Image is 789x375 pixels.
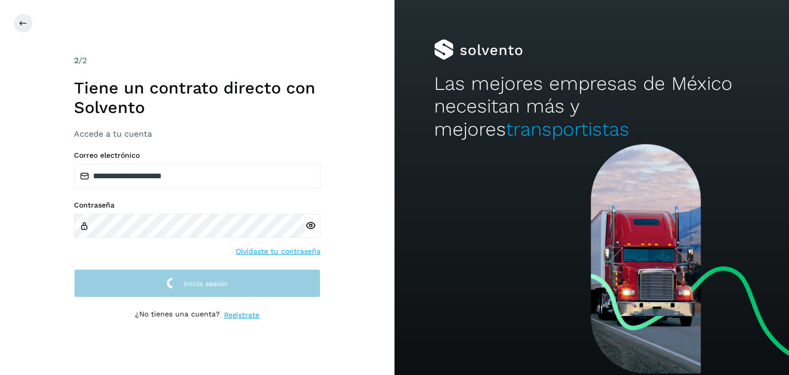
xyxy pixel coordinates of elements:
h2: Las mejores empresas de México necesitan más y mejores [434,72,749,141]
label: Correo electrónico [74,151,321,160]
span: Inicia sesión [184,280,228,287]
label: Contraseña [74,201,321,210]
span: transportistas [506,118,629,140]
h1: Tiene un contrato directo con Solvento [74,78,321,118]
button: Inicia sesión [74,269,321,297]
a: Regístrate [224,310,259,321]
a: Olvidaste tu contraseña [236,246,321,257]
h3: Accede a tu cuenta [74,129,321,139]
span: 2 [74,55,79,65]
p: ¿No tienes una cuenta? [135,310,220,321]
div: /2 [74,54,321,67]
